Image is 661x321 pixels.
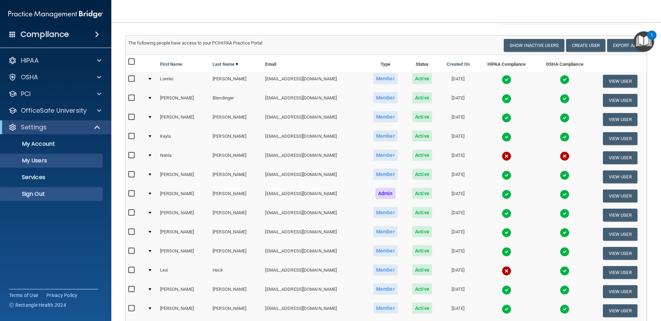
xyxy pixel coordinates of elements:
span: The following people have access to your PCIHIPAA Practice Portal [128,40,263,46]
td: [PERSON_NAME] [210,167,262,186]
td: Blendinger [210,91,262,110]
p: My Users [5,157,99,164]
img: tick.e7d51cea.svg [560,170,570,180]
td: [DATE] [439,282,477,301]
td: [DATE] [439,110,477,129]
img: tick.e7d51cea.svg [502,209,511,218]
img: tick.e7d51cea.svg [502,228,511,238]
img: tick.e7d51cea.svg [502,170,511,180]
p: PCI [21,90,31,98]
td: [PERSON_NAME] [157,282,210,301]
img: cross.ca9f0e7f.svg [560,151,570,161]
td: [PERSON_NAME] [157,167,210,186]
td: [EMAIL_ADDRESS][DOMAIN_NAME] [262,263,365,282]
img: tick.e7d51cea.svg [560,209,570,218]
p: Services [5,174,99,181]
img: tick.e7d51cea.svg [560,247,570,257]
td: [DATE] [439,225,477,244]
span: Active [412,245,432,256]
td: [EMAIL_ADDRESS][DOMAIN_NAME] [262,301,365,320]
td: Lorelei [157,72,210,91]
img: tick.e7d51cea.svg [560,304,570,314]
h4: Compliance [21,30,69,39]
a: Settings [8,123,101,131]
td: [EMAIL_ADDRESS][DOMAIN_NAME] [262,225,365,244]
p: Sign Out [5,191,99,198]
a: OSHA [8,73,101,81]
span: Active [412,150,432,161]
span: Active [412,130,432,142]
td: [PERSON_NAME] [210,129,262,148]
td: [PERSON_NAME] [157,225,210,244]
span: Member [373,245,398,256]
p: My Account [5,141,99,147]
td: [PERSON_NAME] [157,206,210,225]
td: [PERSON_NAME] [157,91,210,110]
a: Export All [607,39,644,52]
td: Kayla [157,129,210,148]
img: tick.e7d51cea.svg [560,190,570,199]
img: tick.e7d51cea.svg [560,75,570,85]
img: tick.e7d51cea.svg [502,285,511,295]
img: tick.e7d51cea.svg [502,113,511,123]
button: View User [603,151,637,164]
a: First Name [160,60,182,69]
td: [EMAIL_ADDRESS][DOMAIN_NAME] [262,206,365,225]
th: OSHA Compliance [536,55,594,72]
td: [PERSON_NAME] [210,301,262,320]
a: Terms of Use [9,292,38,299]
td: [DATE] [439,91,477,110]
td: [DATE] [439,206,477,225]
td: [PERSON_NAME] [210,186,262,206]
td: [PERSON_NAME] [157,301,210,320]
button: View User [603,247,637,260]
span: Member [373,207,398,218]
td: [PERSON_NAME] [210,206,262,225]
span: Member [373,92,398,103]
span: Member [373,264,398,275]
img: tick.e7d51cea.svg [560,285,570,295]
button: View User [603,304,637,317]
td: [PERSON_NAME] [210,225,262,244]
p: OSHA [21,73,38,81]
span: Member [373,283,398,295]
span: Member [373,150,398,161]
img: tick.e7d51cea.svg [502,304,511,314]
span: Active [412,283,432,295]
span: Active [412,264,432,275]
span: Active [412,92,432,103]
button: View User [603,285,637,298]
td: [DATE] [439,301,477,320]
span: Admin [375,188,396,199]
a: HIPAA [8,56,101,65]
img: tick.e7d51cea.svg [560,228,570,238]
span: Active [412,73,432,84]
td: [DATE] [439,148,477,167]
img: tick.e7d51cea.svg [502,94,511,104]
span: Active [412,303,432,314]
td: [DATE] [439,72,477,91]
img: PMB logo [8,7,103,21]
button: View User [603,113,637,126]
td: [DATE] [439,263,477,282]
a: OfficeSafe University [8,106,101,115]
img: tick.e7d51cea.svg [560,266,570,276]
button: Open Resource Center, 1 new notification [634,31,654,52]
img: tick.e7d51cea.svg [560,113,570,123]
td: [EMAIL_ADDRESS][DOMAIN_NAME] [262,282,365,301]
a: PCI [8,90,101,98]
img: cross.ca9f0e7f.svg [502,151,511,161]
td: [DATE] [439,167,477,186]
span: Member [373,169,398,180]
span: Active [412,111,432,122]
td: [DATE] [439,129,477,148]
p: OfficeSafe University [21,106,87,115]
td: [EMAIL_ADDRESS][DOMAIN_NAME] [262,110,365,129]
button: View User [603,209,637,222]
span: Active [412,207,432,218]
a: Created On [447,60,470,69]
td: [PERSON_NAME] [210,244,262,263]
span: Active [412,226,432,237]
td: [PERSON_NAME] [157,244,210,263]
td: [DATE] [439,186,477,206]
